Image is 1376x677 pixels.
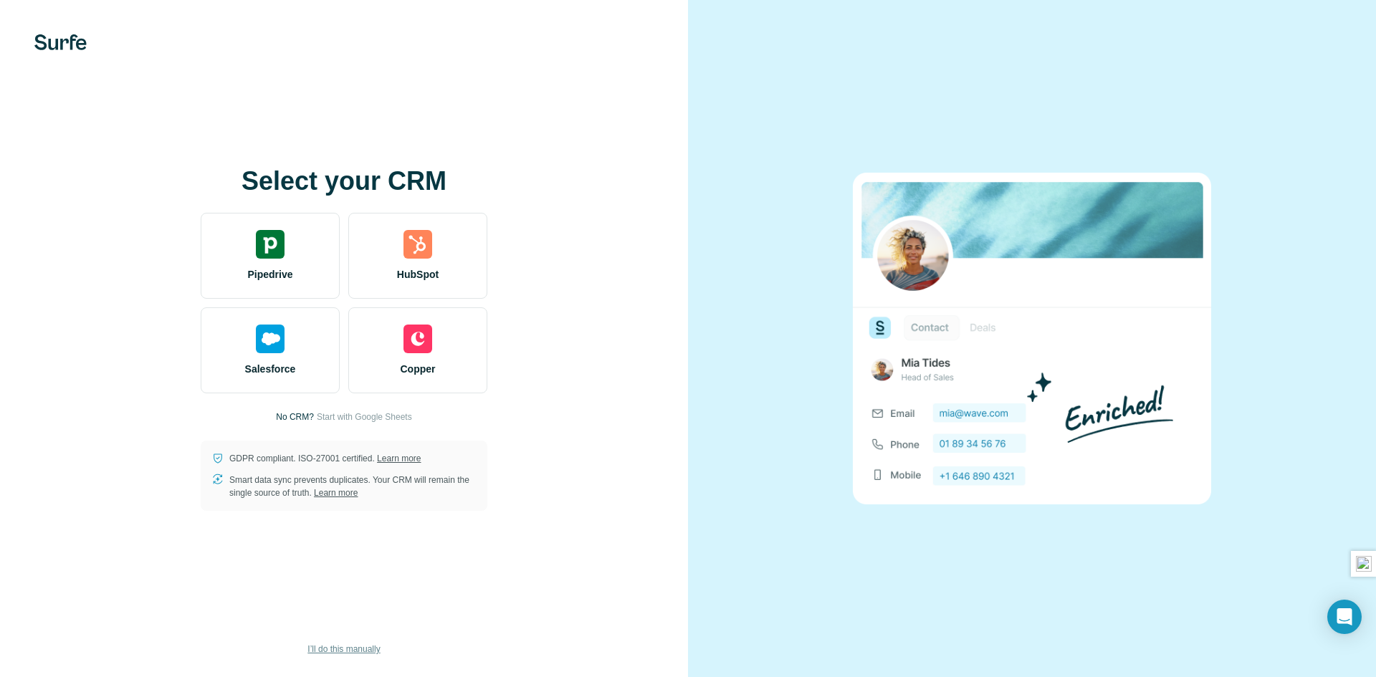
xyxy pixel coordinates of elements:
[853,173,1211,504] img: none image
[314,488,358,498] a: Learn more
[276,410,314,423] p: No CRM?
[397,267,439,282] span: HubSpot
[229,474,476,499] p: Smart data sync prevents duplicates. Your CRM will remain the single source of truth.
[317,410,412,423] button: Start with Google Sheets
[403,325,432,353] img: copper's logo
[245,362,296,376] span: Salesforce
[307,643,380,656] span: I’ll do this manually
[229,452,421,465] p: GDPR compliant. ISO-27001 certified.
[256,325,285,353] img: salesforce's logo
[201,167,487,196] h1: Select your CRM
[256,230,285,259] img: pipedrive's logo
[247,267,292,282] span: Pipedrive
[1327,600,1362,634] div: Open Intercom Messenger
[34,34,87,50] img: Surfe's logo
[377,453,421,464] a: Learn more
[403,230,432,259] img: hubspot's logo
[297,638,390,660] button: I’ll do this manually
[401,362,436,376] span: Copper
